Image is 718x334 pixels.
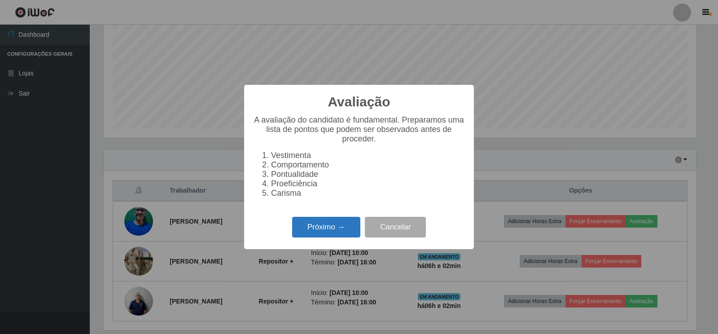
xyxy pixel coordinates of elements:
li: Comportamento [271,160,465,170]
button: Cancelar [365,217,426,238]
li: Carisma [271,189,465,198]
p: A avaliação do candidato é fundamental. Preparamos uma lista de pontos que podem ser observados a... [253,115,465,144]
li: Vestimenta [271,151,465,160]
li: Pontualidade [271,170,465,179]
h2: Avaliação [328,94,390,110]
button: Próximo → [292,217,360,238]
li: Proeficiência [271,179,465,189]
